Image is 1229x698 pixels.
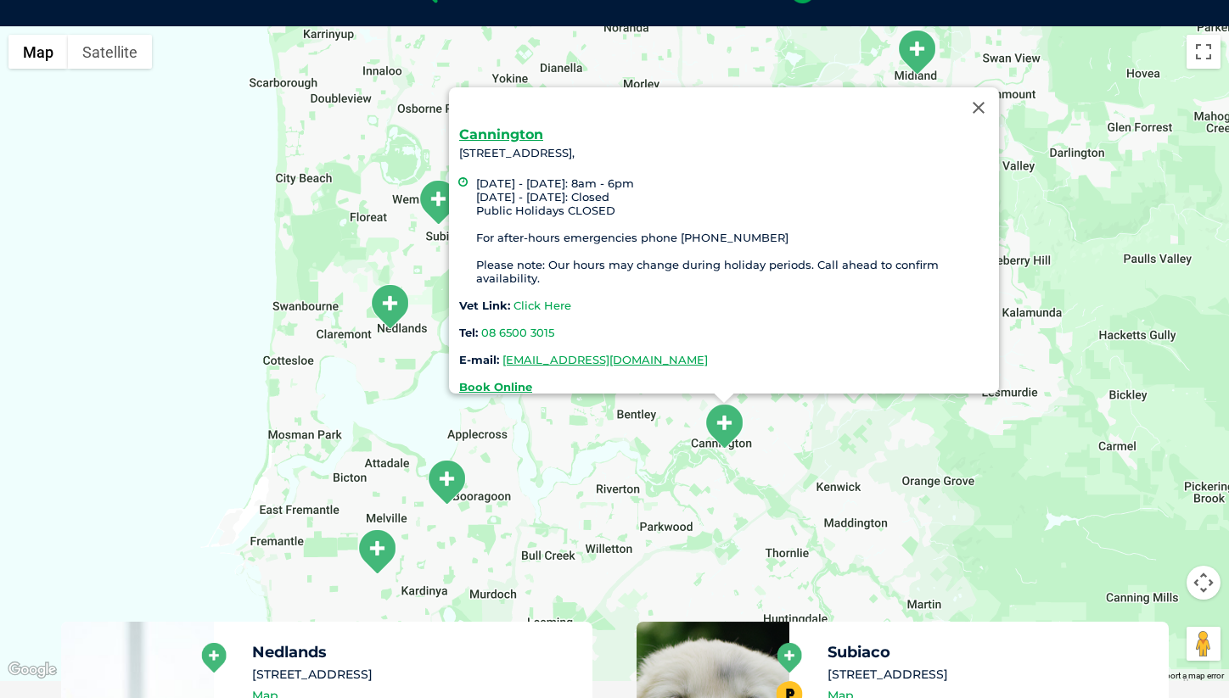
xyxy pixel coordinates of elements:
[4,659,60,681] img: Google
[476,176,999,285] li: [DATE] - [DATE]: 8am - 6pm [DATE] - [DATE]: Closed Public Holidays CLOSED For after-hours emergen...
[252,666,578,684] li: [STREET_ADDRESS]
[4,659,60,681] a: Click to see this area on Google Maps
[356,528,398,575] div: O’Connor
[459,380,532,394] a: Book Online
[252,645,578,660] h5: Nedlands
[958,87,999,128] button: Close
[1187,35,1221,69] button: Toggle fullscreen view
[425,459,468,505] div: Booragoon
[1187,566,1221,600] button: Map camera controls
[417,179,459,226] div: Subiaco
[68,35,152,69] button: Show satellite imagery
[368,283,411,330] div: Nedlands
[1187,627,1221,661] button: Drag Pegman onto the map to open Street View
[828,666,1153,684] li: [STREET_ADDRESS]
[459,353,499,366] strong: E-mail:
[459,299,510,312] strong: Vet Link:
[459,126,543,142] a: Cannington
[828,645,1153,660] h5: Subiaco
[459,128,999,394] div: [STREET_ADDRESS],
[8,35,68,69] button: Show street map
[513,299,571,312] a: Click Here
[502,353,708,366] a: [EMAIL_ADDRESS][DOMAIN_NAME]
[703,403,745,450] div: Cannington
[459,326,478,339] strong: Tel:
[895,29,938,75] div: Midland
[481,326,554,339] a: 08 6500 3015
